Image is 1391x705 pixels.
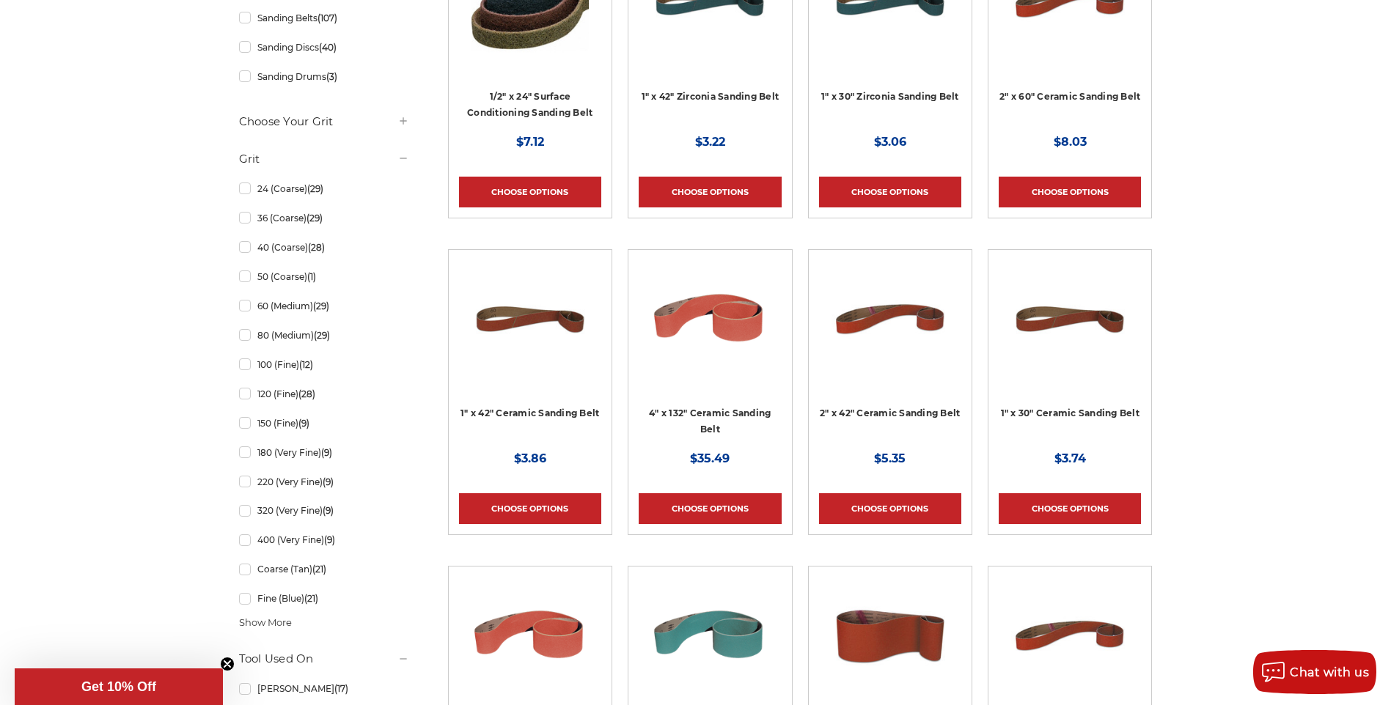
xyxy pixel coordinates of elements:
[321,447,332,458] span: (9)
[239,34,409,60] a: Sanding Discs
[239,64,409,89] a: Sanding Drums
[516,135,544,149] span: $7.12
[334,683,348,694] span: (17)
[999,91,1140,102] a: 2" x 60" Ceramic Sanding Belt
[239,469,409,495] a: 220 (Very Fine)
[298,418,309,429] span: (9)
[820,407,960,418] a: 2" x 42" Ceramic Sanding Belt
[639,493,781,524] a: Choose Options
[1001,407,1139,418] a: 1" x 30" Ceramic Sanding Belt
[1011,577,1128,694] img: 2" x 36" Ceramic Pipe Sanding Belt
[821,91,959,102] a: 1" x 30" Zirconia Sanding Belt
[1054,135,1087,149] span: $8.03
[323,505,334,516] span: (9)
[874,135,906,149] span: $3.06
[323,476,334,487] span: (9)
[239,352,409,377] a: 100 (Fine)
[239,410,409,436] a: 150 (Fine)
[307,213,323,224] span: (29)
[308,242,325,253] span: (28)
[459,177,601,207] a: Choose Options
[239,264,409,289] a: 50 (Coarse)
[239,676,409,701] a: [PERSON_NAME]
[1290,665,1369,679] span: Chat with us
[239,556,409,582] a: Coarse (Tan)
[651,260,768,377] img: 4" x 132" Ceramic Sanding Belt
[467,91,592,119] a: 1/2" x 24" Surface Conditioning Sanding Belt
[326,71,337,82] span: (3)
[239,322,409,348] a: 80 (Medium)
[239,5,409,31] a: Sanding Belts
[471,577,589,694] img: 3" x 132" Ceramic Sanding Belt
[651,577,768,694] img: 3" x 132" Zirconia Sanding Belt
[239,113,409,130] h5: Choose Your Grit
[642,91,779,102] a: 1" x 42" Zirconia Sanding Belt
[999,260,1141,402] a: 1" x 30" Ceramic File Belt
[298,388,315,399] span: (28)
[239,150,409,168] h5: Grit
[695,135,725,149] span: $3.22
[319,42,337,53] span: (40)
[239,205,409,231] a: 36 (Coarse)
[239,586,409,611] a: Fine (Blue)
[239,498,409,523] a: 320 (Very Fine)
[304,593,318,604] span: (21)
[299,359,313,370] span: (12)
[1253,650,1376,694] button: Chat with us
[999,177,1141,207] a: Choose Options
[999,493,1141,524] a: Choose Options
[318,12,337,23] span: (107)
[514,451,546,465] span: $3.86
[460,407,599,418] a: 1" x 42" Ceramic Sanding Belt
[239,235,409,260] a: 40 (Coarse)
[874,451,906,465] span: $5.35
[819,493,961,524] a: Choose Options
[819,177,961,207] a: Choose Options
[313,300,329,311] span: (29)
[1011,260,1128,377] img: 1" x 30" Ceramic File Belt
[239,527,409,553] a: 400 (Very Fine)
[239,293,409,319] a: 60 (Medium)
[239,616,292,630] span: Show More
[239,650,409,668] h5: Tool Used On
[459,260,601,402] a: 1" x 42" Ceramic Belt
[312,564,326,575] span: (21)
[307,183,323,194] span: (29)
[639,260,781,402] a: 4" x 132" Ceramic Sanding Belt
[819,260,961,402] a: 2" x 42" Sanding Belt - Ceramic
[639,177,781,207] a: Choose Options
[314,330,330,341] span: (29)
[832,577,949,694] img: 6" x 48" Ceramic Sanding Belt
[1054,451,1086,465] span: $3.74
[239,381,409,407] a: 120 (Fine)
[239,440,409,465] a: 180 (Very Fine)
[690,451,730,465] span: $35.49
[15,668,223,705] div: Get 10% OffClose teaser
[459,493,601,524] a: Choose Options
[81,679,156,694] span: Get 10% Off
[649,407,771,435] a: 4" x 132" Ceramic Sanding Belt
[471,260,589,377] img: 1" x 42" Ceramic Belt
[220,657,235,671] button: Close teaser
[307,271,316,282] span: (1)
[832,260,949,377] img: 2" x 42" Sanding Belt - Ceramic
[324,534,335,545] span: (9)
[239,176,409,202] a: 24 (Coarse)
